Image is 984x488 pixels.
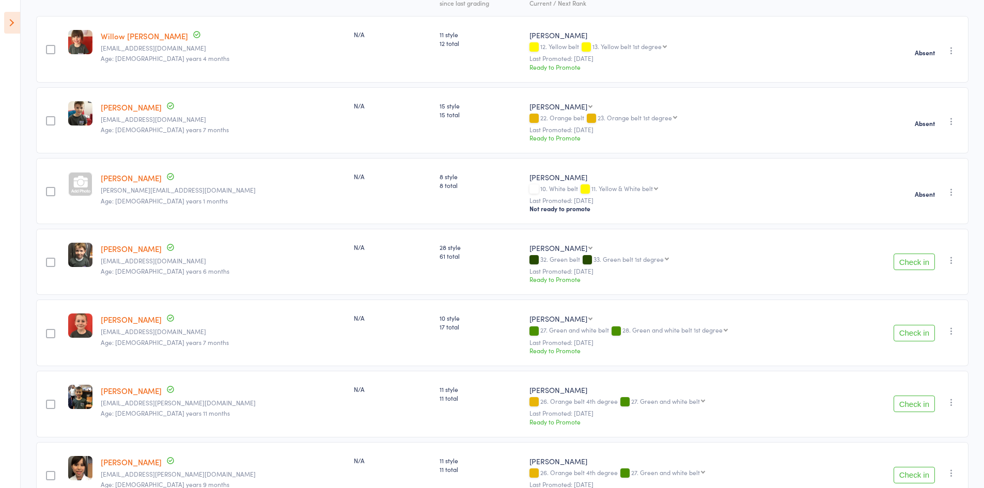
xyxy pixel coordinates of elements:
span: 11 total [440,393,521,402]
div: Ready to Promote [529,346,841,355]
button: Check in [894,325,935,341]
img: image1668754987.png [68,313,92,338]
div: 13. Yellow belt 1st degree [592,43,662,50]
small: Last Promoted: [DATE] [529,410,841,417]
img: image1713331130.png [68,101,92,125]
small: Last Promoted: [DATE] [529,126,841,133]
strong: Absent [915,119,935,128]
a: [PERSON_NAME] [101,172,162,183]
div: 27. Green and white belt [631,469,700,476]
small: Last Promoted: [DATE] [529,55,841,62]
img: image1690954148.png [68,456,92,480]
div: 28. Green and white belt 1st degree [622,326,723,333]
div: Not ready to promote [529,204,841,213]
div: [PERSON_NAME] [529,456,841,466]
span: 15 total [440,110,521,119]
small: akwhite21@hotmail.com [101,116,346,123]
div: N/A [354,243,431,251]
small: dan@oxygenhf.com [101,186,346,194]
a: Willow [PERSON_NAME] [101,30,188,41]
div: 32. Green belt [529,256,841,264]
div: Ready to Promote [529,275,841,284]
span: Age: [DEMOGRAPHIC_DATA] years 6 months [101,266,229,275]
span: 11 style [440,456,521,465]
div: [PERSON_NAME] [529,30,841,40]
div: Ready to Promote [529,62,841,71]
div: 12. Yellow belt [529,43,841,52]
small: patrizia.robertson@gmail.com [101,399,346,406]
div: 23. Orange belt 1st degree [598,114,672,121]
button: Check in [894,254,935,270]
div: [PERSON_NAME] [529,172,841,182]
strong: Absent [915,190,935,198]
div: 27. Green and white belt [529,326,841,335]
small: pricey84@hotmail.com [101,257,346,264]
button: Check in [894,467,935,483]
span: 11 style [440,30,521,39]
div: N/A [354,30,431,39]
small: patrizia.robertson@gmail.com [101,470,346,478]
span: 8 total [440,181,521,190]
div: 11. Yellow & White belt [591,185,653,192]
div: N/A [354,456,431,465]
div: [PERSON_NAME] [529,243,587,253]
a: [PERSON_NAME] [101,314,162,325]
div: 26. Orange belt 4th degree [529,398,841,406]
small: Last Promoted: [DATE] [529,267,841,275]
div: 27. Green and white belt [631,398,700,404]
span: 12 total [440,39,521,48]
span: 15 style [440,101,521,110]
div: 10. White belt [529,185,841,194]
span: Age: [DEMOGRAPHIC_DATA] years 4 months [101,54,229,62]
div: N/A [354,172,431,181]
small: Last Promoted: [DATE] [529,481,841,488]
span: Age: [DEMOGRAPHIC_DATA] years 11 months [101,408,230,417]
span: 28 style [440,243,521,251]
span: 61 total [440,251,521,260]
div: N/A [354,385,431,393]
small: Chloe11budd@gmail.com [101,44,346,52]
strong: Absent [915,49,935,57]
div: 22. Orange belt [529,114,841,123]
small: Last Promoted: [DATE] [529,339,841,346]
div: [PERSON_NAME] [529,101,587,112]
span: Age: [DEMOGRAPHIC_DATA] years 1 months [101,196,228,205]
div: 26. Orange belt 4th degree [529,469,841,478]
img: image1685524000.png [68,385,92,409]
span: Age: [DEMOGRAPHIC_DATA] years 7 months [101,338,229,347]
small: Last Promoted: [DATE] [529,197,841,204]
div: [PERSON_NAME] [529,385,841,395]
span: 10 style [440,313,521,322]
img: image1757051114.png [68,30,92,54]
span: 17 total [440,322,521,331]
span: 11 total [440,465,521,474]
a: [PERSON_NAME] [101,385,162,396]
button: Check in [894,396,935,412]
small: pricey84@hotmail.com [101,328,346,335]
div: Ready to Promote [529,133,841,142]
div: N/A [354,101,431,110]
span: Age: [DEMOGRAPHIC_DATA] years 7 months [101,125,229,134]
img: image1635148566.png [68,243,92,267]
div: [PERSON_NAME] [529,313,587,324]
div: 33. Green belt 1st degree [593,256,664,262]
span: 8 style [440,172,521,181]
a: [PERSON_NAME] [101,102,162,113]
div: N/A [354,313,431,322]
a: [PERSON_NAME] [101,456,162,467]
span: 11 style [440,385,521,393]
div: Ready to Promote [529,417,841,426]
a: [PERSON_NAME] [101,243,162,254]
